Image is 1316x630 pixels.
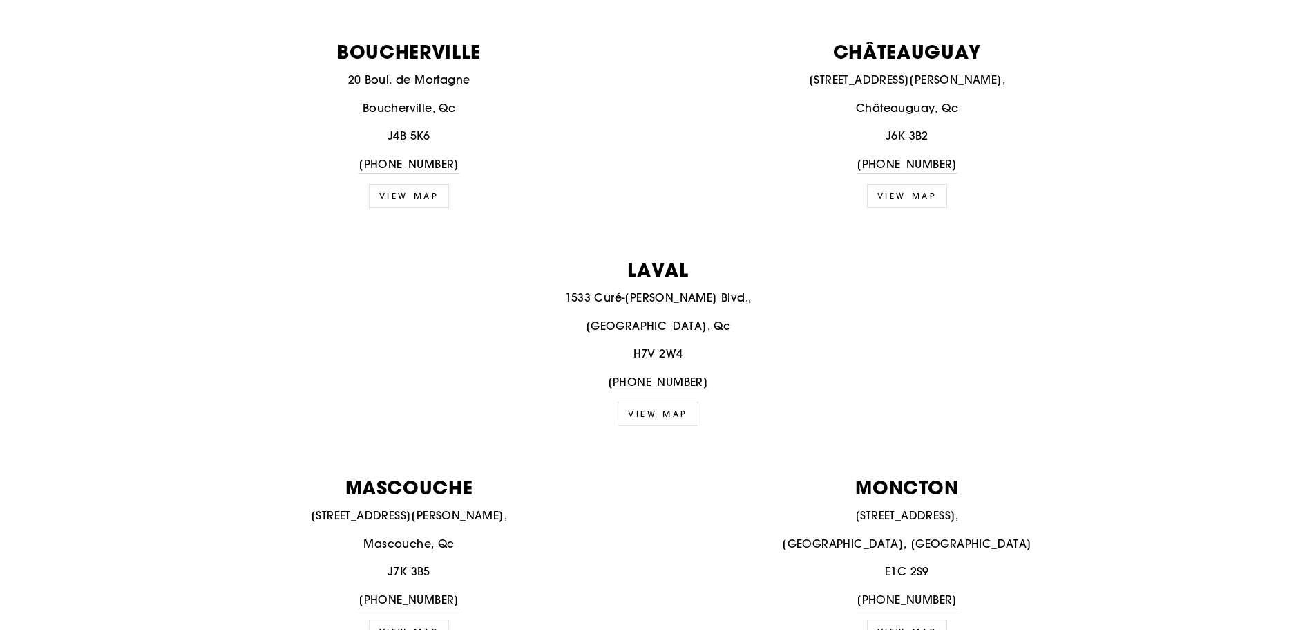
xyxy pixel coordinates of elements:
[168,71,651,89] p: 20 Boul. de Mortagne
[666,127,1149,145] p: J6K 3B2
[168,507,651,525] p: [STREET_ADDRESS][PERSON_NAME],
[168,478,651,497] p: MASCOUCHE
[359,156,459,174] a: [PHONE_NUMBER]
[168,535,651,553] p: Mascouche, Qc
[666,478,1149,497] p: MONCTON
[857,591,957,610] a: [PHONE_NUMBER]
[608,373,709,392] a: [PHONE_NUMBER]
[168,317,1149,335] p: [GEOGRAPHIC_DATA], Qc
[168,289,1149,307] p: 1533 Curé-[PERSON_NAME] Blvd.,
[168,100,651,118] p: Boucherville, Qc
[369,184,450,208] a: view map
[666,507,1149,525] p: [STREET_ADDRESS],
[666,100,1149,118] p: Châteauguay, Qc
[666,535,1149,553] p: [GEOGRAPHIC_DATA], [GEOGRAPHIC_DATA]
[168,127,651,145] p: J4B 5K6
[666,563,1149,581] p: E1C 2S9
[666,71,1149,89] p: [STREET_ADDRESS][PERSON_NAME],
[168,345,1149,363] p: H7V 2W4
[867,184,948,208] a: view map
[618,402,698,426] a: View map
[168,42,651,61] p: BOUCHERVILLE
[168,260,1149,279] p: LAVAL
[359,591,459,610] a: [PHONE_NUMBER]
[666,42,1149,61] p: CHÂTEAUGUAY
[168,563,651,581] p: J7K 3B5
[857,156,957,174] a: [PHONE_NUMBER]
